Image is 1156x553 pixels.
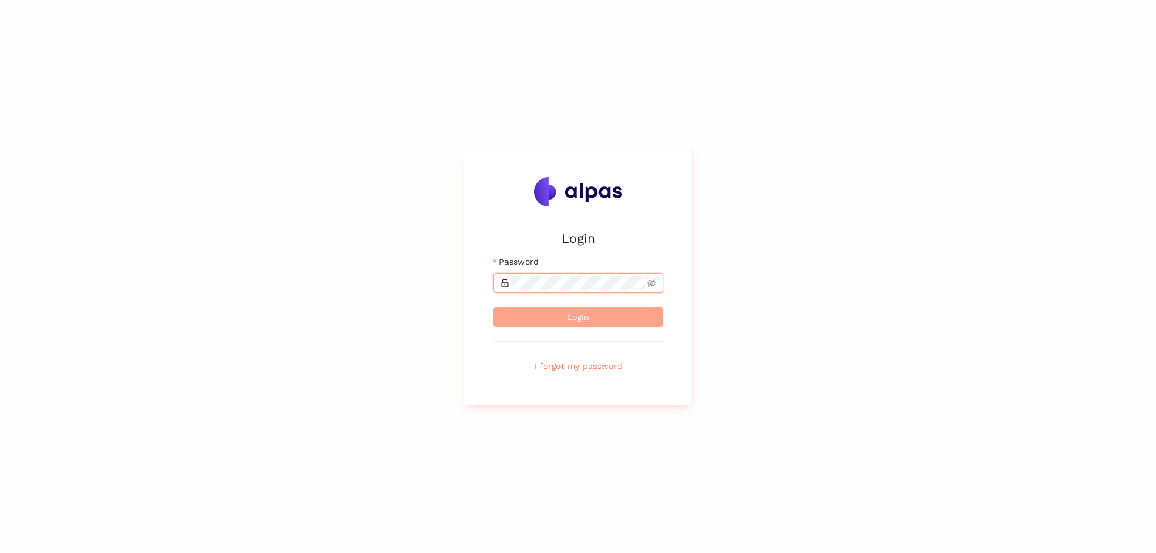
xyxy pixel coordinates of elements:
span: eye-invisible [647,279,656,287]
label: Password [493,255,539,268]
span: Login [567,310,589,324]
button: I forgot my password [493,356,663,376]
button: Login [493,307,663,327]
span: I forgot my password [534,359,623,373]
span: lock [501,279,509,287]
input: Password [512,276,645,290]
img: Alpas.ai Logo [534,177,623,206]
h2: Login [493,228,663,248]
